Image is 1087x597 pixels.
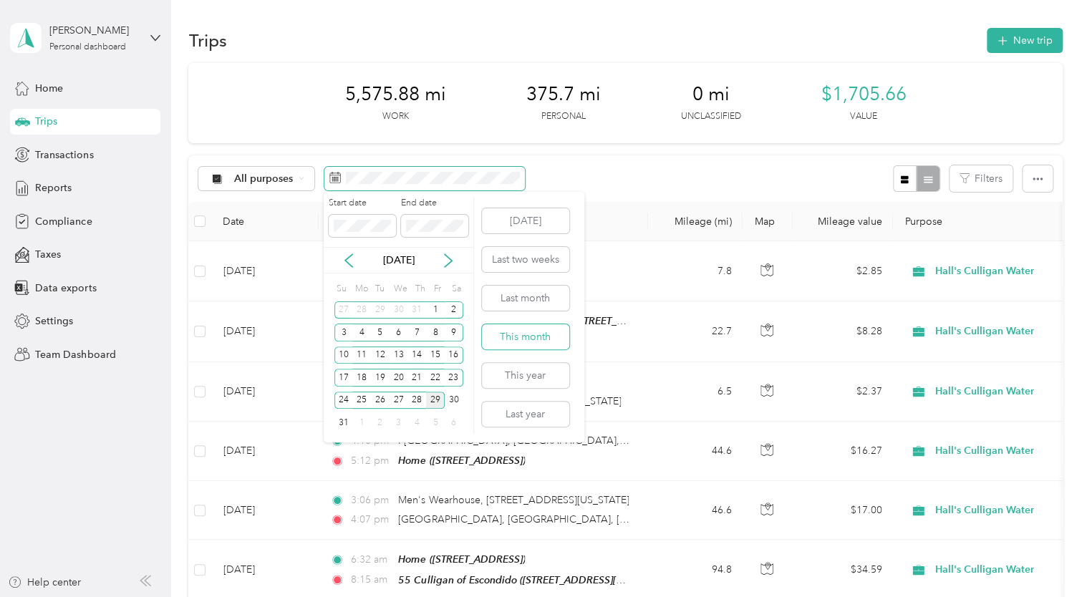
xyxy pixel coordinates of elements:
[334,324,353,341] div: 3
[821,83,906,106] span: $1,705.66
[211,481,319,540] td: [DATE]
[371,346,390,364] div: 12
[935,562,1066,578] span: Hall's Culligan Water
[371,392,390,409] div: 26
[371,369,390,387] div: 19
[407,392,426,409] div: 28
[334,278,348,298] div: Su
[35,281,96,296] span: Data exports
[352,324,371,341] div: 4
[793,301,893,361] td: $8.28
[211,422,319,481] td: [DATE]
[935,324,1066,339] span: Hall's Culligan Water
[648,301,743,361] td: 22.7
[445,414,463,432] div: 6
[319,202,648,241] th: Locations
[392,278,408,298] div: We
[211,301,319,361] td: [DATE]
[390,324,408,341] div: 6
[648,362,743,422] td: 6.5
[482,402,569,427] button: Last year
[398,513,880,525] span: [GEOGRAPHIC_DATA], [GEOGRAPHIC_DATA], [GEOGRAPHIC_DATA][US_STATE], [GEOGRAPHIC_DATA]
[450,278,463,298] div: Sa
[407,414,426,432] div: 4
[211,202,319,241] th: Date
[412,278,426,298] div: Th
[352,346,371,364] div: 11
[793,422,893,481] td: $16.27
[793,202,893,241] th: Mileage value
[850,110,877,123] p: Value
[648,481,743,540] td: 46.6
[334,346,353,364] div: 10
[407,346,426,364] div: 14
[935,443,1066,459] span: Hall's Culligan Water
[390,301,408,319] div: 30
[334,414,353,432] div: 31
[680,110,740,123] p: Unclassified
[398,553,525,565] span: Home ([STREET_ADDRESS])
[648,241,743,301] td: 7.8
[371,324,390,341] div: 5
[352,369,371,387] div: 18
[426,414,445,432] div: 5
[352,301,371,319] div: 28
[211,362,319,422] td: [DATE]
[35,314,73,329] span: Settings
[407,369,426,387] div: 21
[526,83,600,106] span: 375.7 mi
[35,347,115,362] span: Team Dashboard
[793,481,893,540] td: $17.00
[541,110,585,123] p: Personal
[390,369,408,387] div: 20
[390,392,408,409] div: 27
[35,180,72,195] span: Reports
[482,324,569,349] button: This month
[426,346,445,364] div: 15
[334,369,353,387] div: 17
[445,301,463,319] div: 2
[49,23,139,38] div: [PERSON_NAME]
[344,83,445,106] span: 5,575.88 mi
[351,492,392,508] span: 3:06 pm
[390,346,408,364] div: 13
[743,202,793,241] th: Map
[445,369,463,387] div: 23
[793,241,893,301] td: $2.85
[935,503,1066,518] span: Hall's Culligan Water
[431,278,445,298] div: Fr
[35,81,63,96] span: Home
[935,263,1066,279] span: Hall's Culligan Water
[445,346,463,364] div: 16
[935,384,1066,399] span: Hall's Culligan Water
[35,147,93,162] span: Transactions
[329,197,396,210] label: Start date
[8,575,81,590] button: Help center
[390,414,408,432] div: 3
[373,278,387,298] div: Tu
[371,414,390,432] div: 2
[369,253,429,268] p: [DATE]
[371,301,390,319] div: 29
[382,110,408,123] p: Work
[398,574,696,586] span: 55 Culligan of Escondido ([STREET_ADDRESS][PERSON_NAME])
[398,455,525,466] span: Home ([STREET_ADDRESS])
[407,301,426,319] div: 31
[445,324,463,341] div: 9
[351,453,392,469] span: 5:12 pm
[35,114,57,129] span: Trips
[987,28,1063,53] button: New trip
[352,392,371,409] div: 25
[426,301,445,319] div: 1
[352,414,371,432] div: 1
[401,197,468,210] label: End date
[334,301,353,319] div: 27
[426,324,445,341] div: 8
[445,392,463,409] div: 30
[482,208,569,233] button: [DATE]
[648,422,743,481] td: 44.6
[334,392,353,409] div: 24
[1007,517,1087,597] iframe: Everlance-gr Chat Button Frame
[950,165,1013,192] button: Filters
